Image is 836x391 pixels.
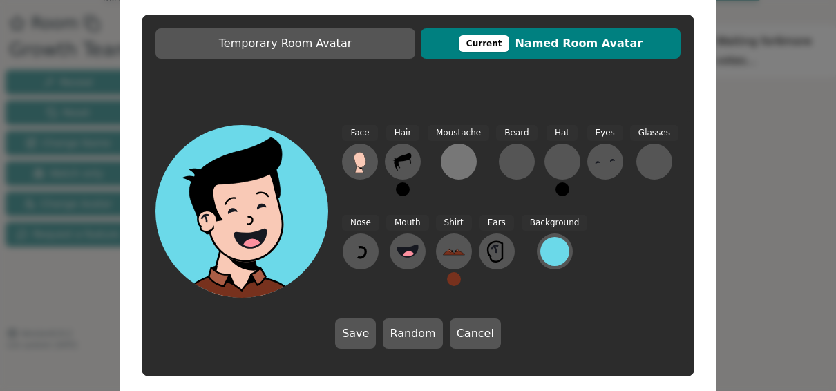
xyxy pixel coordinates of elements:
[496,125,537,141] span: Beard
[459,35,510,52] div: This avatar will be displayed in dedicated rooms
[450,318,501,349] button: Cancel
[342,215,379,231] span: Nose
[421,28,681,59] button: CurrentNamed Room Avatar
[428,35,674,52] span: Named Room Avatar
[386,215,429,231] span: Mouth
[342,125,377,141] span: Face
[155,28,415,59] button: Temporary Room Avatar
[436,215,472,231] span: Shirt
[162,35,408,52] span: Temporary Room Avatar
[386,125,420,141] span: Hair
[522,215,588,231] span: Background
[335,318,376,349] button: Save
[587,125,623,141] span: Eyes
[479,215,514,231] span: Ears
[383,318,442,349] button: Random
[428,125,489,141] span: Moustache
[630,125,678,141] span: Glasses
[547,125,578,141] span: Hat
